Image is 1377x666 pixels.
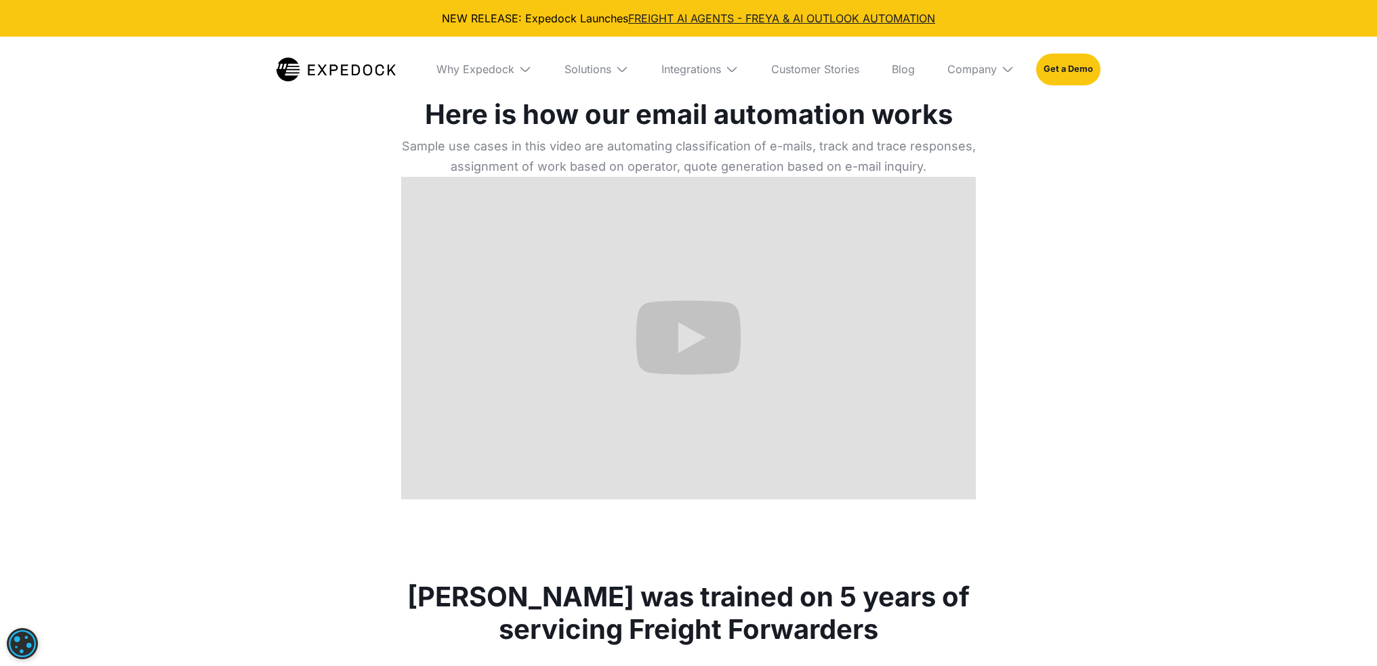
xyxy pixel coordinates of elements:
[401,581,976,646] h3: [PERSON_NAME] was trained on 5 years of servicing Freight Forwarders
[11,11,1366,26] div: NEW RELEASE: Expedock Launches
[651,37,749,102] div: Integrations
[554,37,640,102] div: Solutions
[947,62,997,76] div: Company
[1151,520,1377,666] iframe: Chat Widget
[1036,54,1101,85] a: Get a Demo
[760,37,870,102] a: Customer Stories
[426,37,543,102] div: Why Expedock
[564,62,611,76] div: Solutions
[661,62,721,76] div: Integrations
[436,62,514,76] div: Why Expedock
[425,98,953,131] h1: Here is how our email automation works
[401,136,976,177] p: Sample use cases in this video are automating classification of e-mails, track and trace response...
[628,12,935,25] a: FREIGHT AI AGENTS - FREYA & AI OUTLOOK AUTOMATION
[937,37,1025,102] div: Company
[881,37,926,102] a: Blog
[401,177,976,499] iframe: Freya AI - Outlook Automation for Freight Forwarders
